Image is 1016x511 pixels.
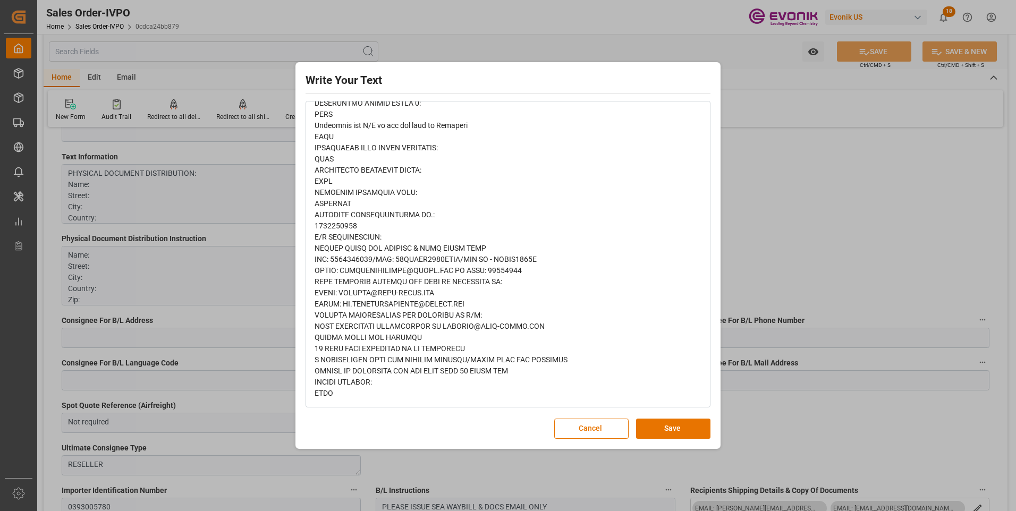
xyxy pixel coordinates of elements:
[554,419,629,439] button: Cancel
[306,72,710,89] h2: Write Your Text
[636,419,710,439] button: Save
